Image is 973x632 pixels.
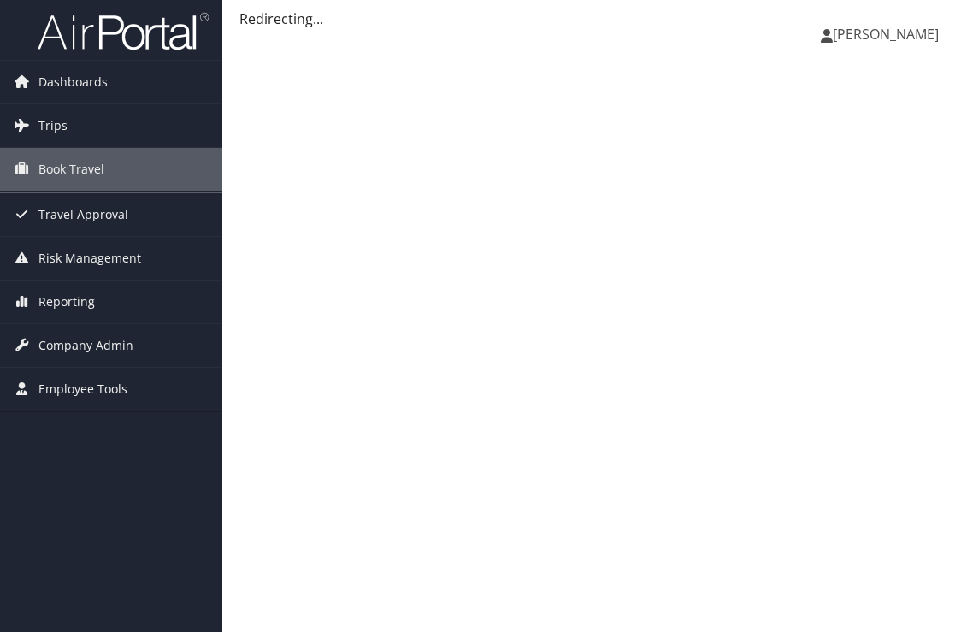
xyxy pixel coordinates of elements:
[38,61,108,103] span: Dashboards
[833,25,939,44] span: [PERSON_NAME]
[821,9,956,60] a: [PERSON_NAME]
[38,281,95,323] span: Reporting
[38,193,128,236] span: Travel Approval
[38,324,133,367] span: Company Admin
[38,11,209,51] img: airportal-logo.png
[38,104,68,147] span: Trips
[38,237,141,280] span: Risk Management
[38,148,104,191] span: Book Travel
[38,368,127,411] span: Employee Tools
[239,9,956,29] div: Redirecting...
